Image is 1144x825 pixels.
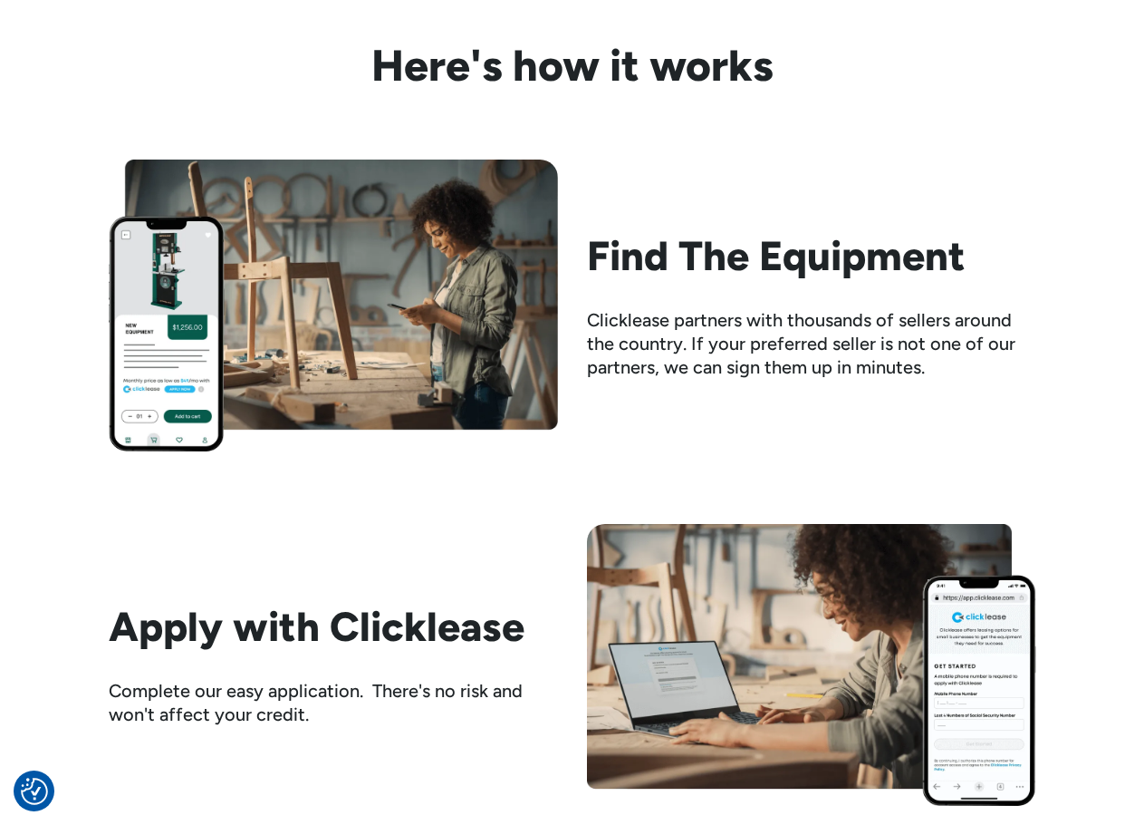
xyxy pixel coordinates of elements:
h2: Find The Equipment [587,232,1036,279]
h3: Here's how it works [109,44,1036,87]
img: Woman looking at her phone while standing beside her workbench with half assembled chair [109,160,558,451]
div: Complete our easy application. There's no risk and won't affect your credit. [109,679,558,726]
img: Revisit consent button [21,778,48,805]
button: Consent Preferences [21,778,48,805]
h2: Apply with Clicklease [109,603,558,650]
div: Clicklease partners with thousands of sellers around the country. If your preferred seller is not... [587,308,1036,379]
img: Woman filling out clicklease get started form on her computer [587,524,1036,806]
